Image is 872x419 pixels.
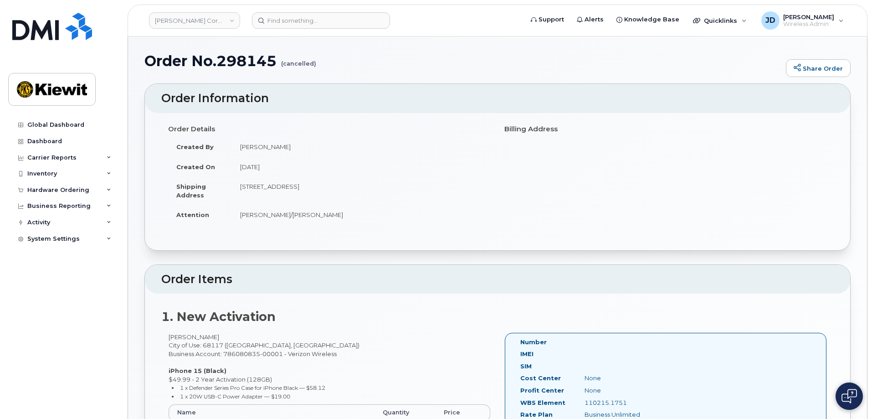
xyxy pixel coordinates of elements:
small: (cancelled) [281,53,316,67]
div: None [578,374,668,383]
div: 110215.1751 [578,398,668,407]
strong: 1. New Activation [161,309,276,324]
label: Cost Center [520,374,561,383]
label: SIM [520,362,532,371]
label: Profit Center [520,386,564,395]
td: [STREET_ADDRESS] [232,176,491,205]
td: [PERSON_NAME] [232,137,491,157]
h2: Order Items [161,273,834,286]
div: None [578,386,668,395]
strong: iPhone 15 (Black) [169,367,226,374]
label: WBS Element [520,398,565,407]
h4: Billing Address [504,125,827,133]
h4: Order Details [168,125,491,133]
h2: Order Information [161,92,834,105]
h1: Order No.298145 [144,53,781,69]
a: Share Order [786,59,851,78]
strong: Created By [176,143,214,150]
strong: Created On [176,163,215,171]
label: Number [520,338,547,347]
img: Open chat [841,389,857,403]
label: IMEI [520,350,533,358]
td: [PERSON_NAME]/[PERSON_NAME] [232,205,491,225]
strong: Attention [176,211,209,218]
strong: Shipping Address [176,183,206,199]
td: [DATE] [232,157,491,177]
small: 1 x 20W USB-C Power Adapter — $19.00 [180,393,290,400]
small: 1 x Defender Series Pro Case for iPhone Black — $58.12 [180,384,325,391]
label: Rate Plan [520,410,553,419]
